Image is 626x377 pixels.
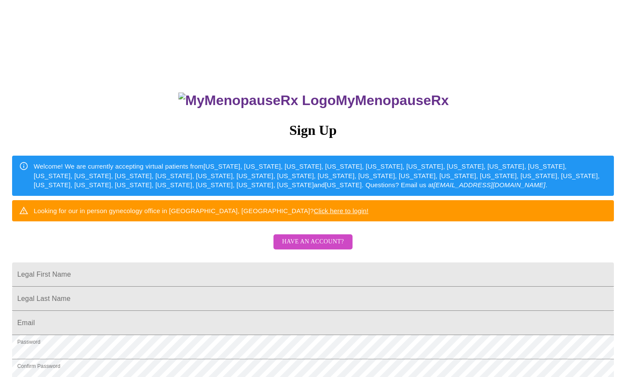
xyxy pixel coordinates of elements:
[34,158,607,193] div: Welcome! We are currently accepting virtual patients from [US_STATE], [US_STATE], [US_STATE], [US...
[314,207,369,214] a: Click here to login!
[13,93,614,109] h3: MyMenopauseRx
[34,203,369,219] div: Looking for our in person gynecology office in [GEOGRAPHIC_DATA], [GEOGRAPHIC_DATA]?
[273,234,353,249] button: Have an account?
[434,181,546,188] em: [EMAIL_ADDRESS][DOMAIN_NAME]
[282,236,344,247] span: Have an account?
[178,93,336,109] img: MyMenopauseRx Logo
[12,122,614,138] h3: Sign Up
[271,244,355,251] a: Have an account?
